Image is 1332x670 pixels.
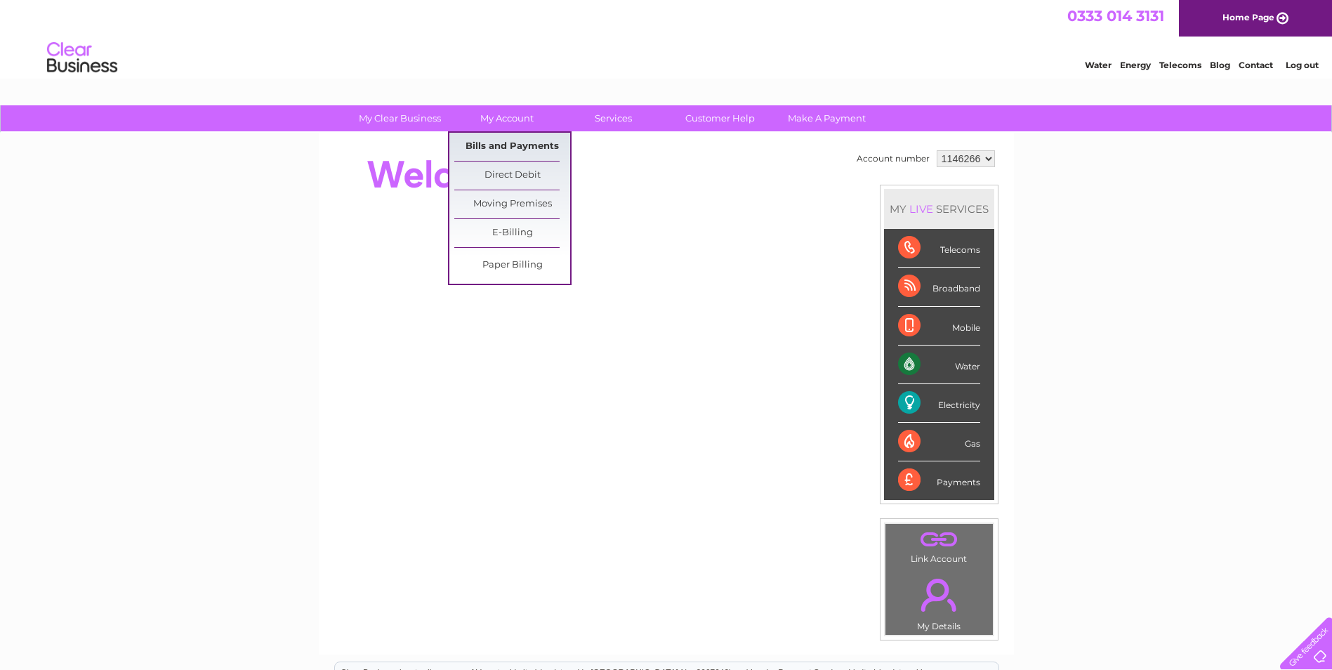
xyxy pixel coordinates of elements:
[898,461,980,499] div: Payments
[898,307,980,346] div: Mobile
[1085,60,1112,70] a: Water
[889,527,989,552] a: .
[46,37,118,79] img: logo.png
[889,570,989,619] a: .
[454,219,570,247] a: E-Billing
[449,105,565,131] a: My Account
[454,133,570,161] a: Bills and Payments
[906,202,936,216] div: LIVE
[662,105,778,131] a: Customer Help
[1067,7,1164,25] a: 0333 014 3131
[884,189,994,229] div: MY SERVICES
[769,105,885,131] a: Make A Payment
[555,105,671,131] a: Services
[898,268,980,306] div: Broadband
[1120,60,1151,70] a: Energy
[885,567,994,636] td: My Details
[853,147,933,171] td: Account number
[335,8,998,68] div: Clear Business is a trading name of Verastar Limited (registered in [GEOGRAPHIC_DATA] No. 3667643...
[454,190,570,218] a: Moving Premises
[898,346,980,384] div: Water
[1159,60,1201,70] a: Telecoms
[885,523,994,567] td: Link Account
[898,229,980,268] div: Telecoms
[1210,60,1230,70] a: Blog
[1286,60,1319,70] a: Log out
[454,162,570,190] a: Direct Debit
[898,423,980,461] div: Gas
[454,251,570,280] a: Paper Billing
[1239,60,1273,70] a: Contact
[898,384,980,423] div: Electricity
[342,105,458,131] a: My Clear Business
